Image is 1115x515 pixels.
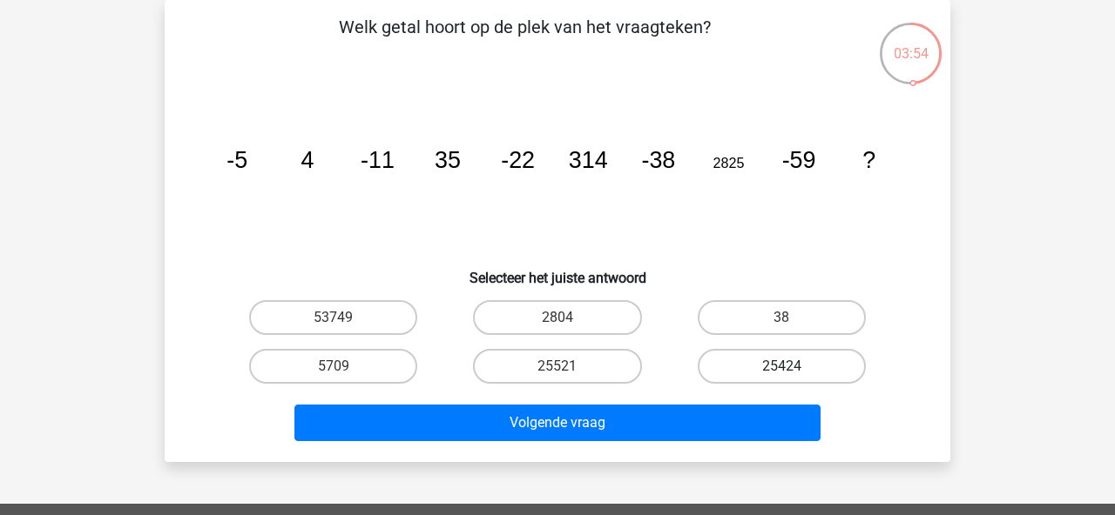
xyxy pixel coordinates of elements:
[301,147,314,173] tspan: 4
[249,349,417,384] label: 5709
[698,349,866,384] label: 25424
[473,349,641,384] label: 25521
[698,300,866,335] label: 38
[473,300,641,335] label: 2804
[226,147,247,173] tspan: -5
[782,147,816,173] tspan: -59
[435,147,461,173] tspan: 35
[249,300,417,335] label: 53749
[294,405,821,441] button: Volgende vraag
[569,147,608,173] tspan: 314
[501,147,535,173] tspan: -22
[193,14,857,66] p: Welk getal hoort op de plek van het vraagteken?
[862,147,875,173] tspan: ?
[361,147,395,173] tspan: -11
[878,21,943,64] div: 03:54
[193,256,922,286] h6: Selecteer het juiste antwoord
[713,155,745,171] tspan: 2825
[641,147,675,173] tspan: -38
